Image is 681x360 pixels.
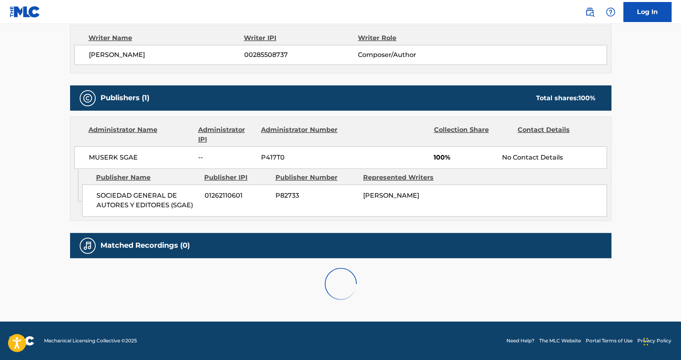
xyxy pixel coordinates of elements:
[363,173,445,182] div: Represented Writers
[89,50,244,60] span: [PERSON_NAME]
[536,93,595,103] div: Total shares:
[244,50,358,60] span: 00285508737
[198,153,255,162] span: --
[83,93,92,103] img: Publishers
[320,264,360,304] img: preloader
[244,33,358,43] div: Writer IPI
[96,191,199,210] span: SOCIEDAD GENERAL DE AUTORES Y EDITORES (SGAE)
[518,125,595,144] div: Contact Details
[100,93,149,103] h5: Publishers (1)
[88,33,244,43] div: Writer Name
[434,125,511,144] div: Collection Share
[275,173,357,182] div: Publisher Number
[586,337,633,344] a: Portal Terms of Use
[358,33,462,43] div: Writer Role
[363,192,419,199] span: [PERSON_NAME]
[606,7,615,17] img: help
[205,191,269,200] span: 01262110601
[623,2,671,22] a: Log In
[44,337,137,344] span: Mechanical Licensing Collective © 2025
[275,191,357,200] span: P82733
[89,153,193,162] span: MUSERK SGAE
[96,173,198,182] div: Publisher Name
[506,337,534,344] a: Need Help?
[261,153,339,162] span: P417T0
[88,125,192,144] div: Administrator Name
[10,336,34,346] img: logo
[83,241,92,251] img: Matched Recordings
[434,153,496,162] span: 100%
[585,7,595,17] img: search
[502,153,606,162] div: No Contact Details
[261,125,339,144] div: Administrator Number
[100,241,190,250] h5: Matched Recordings (0)
[539,337,581,344] a: The MLC Website
[579,94,595,102] span: 100 %
[582,4,598,20] a: Public Search
[643,330,648,354] div: Drag
[198,125,255,144] div: Administrator IPI
[637,337,671,344] a: Privacy Policy
[603,4,619,20] div: Help
[358,50,462,60] span: Composer/Author
[204,173,269,182] div: Publisher IPI
[641,322,681,360] iframe: Chat Widget
[10,6,40,18] img: MLC Logo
